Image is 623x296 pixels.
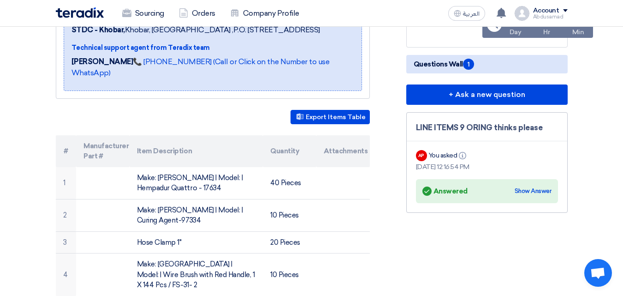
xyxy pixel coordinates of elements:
span: Khobar, [GEOGRAPHIC_DATA] ,P.O. [STREET_ADDRESS] [71,24,320,36]
td: Hose Clamp 1'' [130,231,263,254]
td: 40 Pieces [263,167,316,199]
div: LINE ITEMS 9 ORING thinks please [416,122,558,134]
button: Export Items Table [291,110,370,124]
div: Show Answer [515,187,552,196]
div: Day [510,27,522,37]
th: Manufacturer Part # [76,135,130,167]
div: Account [533,7,559,15]
div: Technical support agent from Teradix team [71,43,354,53]
a: Orders [172,3,223,24]
td: 1 [56,167,77,199]
td: Make: [PERSON_NAME] | Model: | Curing Agent-97334 [130,199,263,231]
td: 2 [56,199,77,231]
span: Questions Wall [414,59,474,70]
button: العربية [448,6,485,21]
a: Company Profile [223,3,307,24]
span: العربية [463,11,480,17]
div: AP [416,150,427,161]
button: + Ask a new question [406,85,568,105]
a: Open chat [584,259,612,287]
img: profile_test.png [515,6,529,21]
th: Item Description [130,135,263,167]
span: 1 [463,59,474,70]
img: Teradix logo [56,7,104,18]
a: 📞 [PHONE_NUMBER] (Call or Click on the Number to use WhatsApp) [71,57,330,77]
div: Min [572,27,584,37]
b: STDC - Khobar, [71,25,125,34]
div: Hr [543,27,550,37]
th: Attachments [316,135,370,167]
div: Abdusamad [533,14,568,19]
td: Make: [PERSON_NAME] | Model: | Hempadur Quattro - 17634 [130,167,263,199]
a: Sourcing [115,3,172,24]
td: 10 Pieces [263,199,316,231]
th: # [56,135,77,167]
td: 3 [56,231,77,254]
div: Answered [422,185,468,198]
div: [DATE] 12:16:54 PM [416,162,558,172]
div: You asked [429,151,469,160]
th: Quantity [263,135,316,167]
td: 20 Pieces [263,231,316,254]
strong: [PERSON_NAME] [71,57,133,66]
